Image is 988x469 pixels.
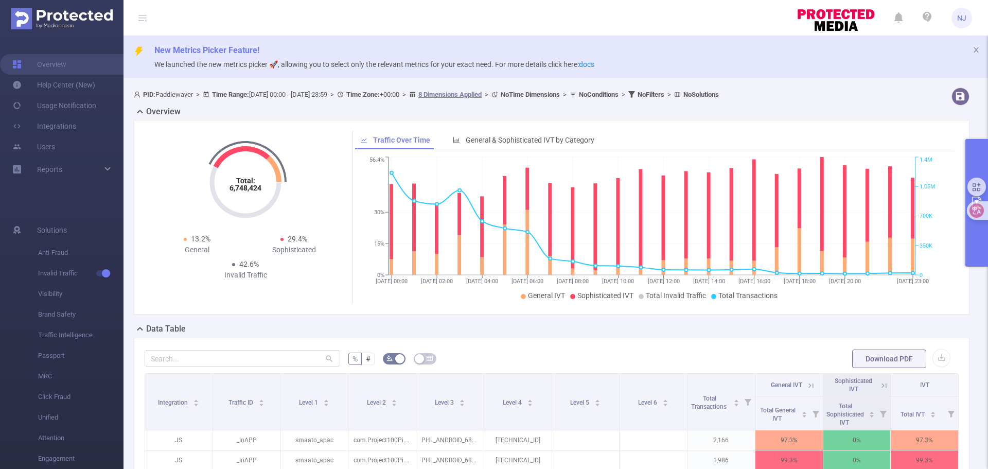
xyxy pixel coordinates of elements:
b: Time Zone: [346,91,380,98]
span: Traffic Over Time [373,136,430,144]
span: 29.4% [288,235,307,243]
a: Usage Notification [12,95,96,116]
i: icon: caret-down [259,402,264,405]
i: icon: caret-down [930,413,936,416]
span: Visibility [38,284,123,304]
i: Filter menu [808,397,823,430]
i: icon: caret-down [459,402,465,405]
tspan: 15% [374,240,384,247]
i: icon: caret-up [527,398,533,401]
tspan: [DATE] 00:00 [376,278,408,285]
p: PHL_ANDROID_6821134_2080 [416,430,484,450]
b: No Filters [638,91,664,98]
u: 8 Dimensions Applied [418,91,482,98]
span: Click Fraud [38,387,123,407]
tspan: 0 [920,272,923,279]
i: Filter menu [876,397,890,430]
i: icon: caret-up [930,410,936,413]
input: Search... [145,350,340,367]
span: IVT [920,381,929,389]
span: > [327,91,337,98]
div: Sort [527,398,533,404]
i: icon: thunderbolt [134,46,144,57]
div: Sophisticated [245,245,342,255]
span: Sophisticated IVT [577,291,633,300]
span: MRC [38,366,123,387]
span: > [482,91,491,98]
span: > [560,91,570,98]
span: > [619,91,628,98]
p: com.Project100Pi.themusicplayer [348,430,416,450]
div: Sort [594,398,601,404]
span: Level 4 [503,399,523,406]
i: icon: caret-up [595,398,601,401]
p: 2,166 [687,430,755,450]
i: icon: caret-down [663,402,668,405]
tspan: 6,748,424 [230,184,261,192]
tspan: [DATE] 08:00 [557,278,589,285]
span: Anti-Fraud [38,242,123,263]
b: Time Range: [212,91,249,98]
div: Sort [662,398,668,404]
i: icon: bar-chart [453,136,460,144]
b: PID: [143,91,155,98]
span: Total IVT [901,411,926,418]
span: General IVT [771,381,802,389]
div: Sort [459,398,465,404]
i: icon: caret-up [801,410,807,413]
span: NJ [957,8,966,28]
i: icon: caret-up [663,398,668,401]
a: Overview [12,54,66,75]
tspan: [DATE] 10:00 [602,278,634,285]
span: > [664,91,674,98]
tspan: [DATE] 14:00 [693,278,725,285]
i: icon: caret-down [869,413,875,416]
tspan: [DATE] 04:00 [466,278,498,285]
span: Level 2 [367,399,387,406]
span: Traffic Intelligence [38,325,123,345]
div: Sort [323,398,329,404]
h2: Data Table [146,323,186,335]
i: icon: caret-up [459,398,465,401]
i: icon: caret-down [527,402,533,405]
span: Sophisticated IVT [835,377,872,393]
span: Attention [38,428,123,448]
i: icon: caret-up [259,398,264,401]
tspan: [DATE] 02:00 [421,278,453,285]
span: > [399,91,409,98]
p: smaato_apac [281,430,348,450]
span: Passport [38,345,123,366]
span: Total General IVT [760,407,796,422]
tspan: 700K [920,213,932,220]
a: docs [579,60,594,68]
span: Traffic ID [228,399,255,406]
span: Level 6 [638,399,659,406]
tspan: [DATE] 12:00 [647,278,679,285]
i: icon: caret-down [392,402,397,405]
i: Filter menu [740,374,755,430]
span: Total Transactions [718,291,778,300]
i: icon: close [973,46,980,54]
i: icon: caret-up [869,410,875,413]
p: 0% [823,430,891,450]
div: General [149,245,245,255]
tspan: 30% [374,209,384,216]
h2: Overview [146,106,181,118]
a: Users [12,136,55,157]
span: # [366,355,370,363]
div: Sort [193,398,199,404]
b: No Conditions [579,91,619,98]
span: 13.2% [191,235,210,243]
a: Help Center (New) [12,75,95,95]
span: We launched the new metrics picker 🚀, allowing you to select only the relevant metrics for your e... [154,60,594,68]
i: icon: bg-colors [386,355,393,361]
a: Reports [37,159,62,180]
button: Download PDF [852,350,926,368]
tspan: Total: [236,177,255,185]
tspan: 0% [377,272,384,279]
p: [TECHNICAL_ID] [484,430,552,450]
span: General & Sophisticated IVT by Category [466,136,594,144]
span: 42.6% [239,260,259,268]
tspan: 1.4M [920,157,932,164]
div: Sort [869,410,875,416]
